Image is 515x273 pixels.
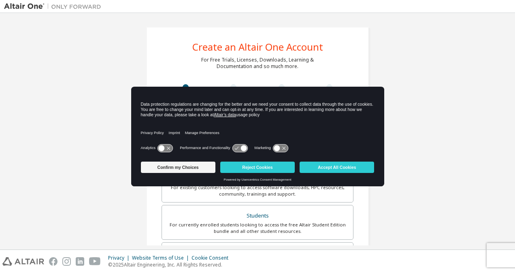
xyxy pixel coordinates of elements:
div: Website Terms of Use [132,255,192,261]
p: © 2025 Altair Engineering, Inc. All Rights Reserved. [108,261,233,268]
div: For Free Trials, Licenses, Downloads, Learning & Documentation and so much more. [201,57,314,70]
div: For existing customers looking to access software downloads, HPC resources, community, trainings ... [167,184,348,197]
div: Create an Altair One Account [192,42,323,52]
div: Students [167,210,348,222]
img: Altair One [4,2,105,11]
img: linkedin.svg [76,257,84,266]
img: altair_logo.svg [2,257,44,266]
div: Privacy [108,255,132,261]
div: Cookie Consent [192,255,233,261]
img: facebook.svg [49,257,57,266]
img: youtube.svg [89,257,101,266]
div: For currently enrolled students looking to access the free Altair Student Edition bundle and all ... [167,222,348,235]
img: instagram.svg [62,257,71,266]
